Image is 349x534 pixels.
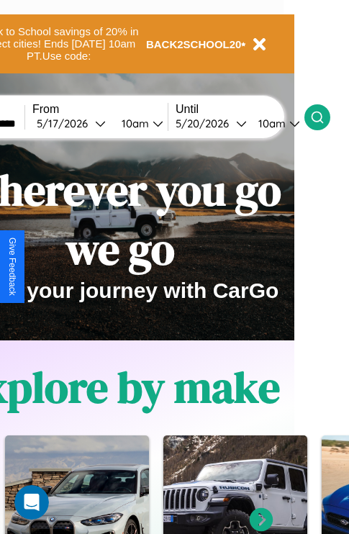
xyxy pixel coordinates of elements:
button: 10am [247,116,304,131]
div: 10am [114,117,153,130]
div: 10am [251,117,289,130]
label: Until [176,103,304,116]
b: BACK2SCHOOL20 [146,38,242,50]
label: From [32,103,168,116]
div: 5 / 20 / 2026 [176,117,236,130]
div: Give Feedback [7,237,17,296]
button: 10am [110,116,168,131]
iframe: Intercom live chat [14,485,49,520]
button: 5/17/2026 [32,116,110,131]
div: 5 / 17 / 2026 [37,117,95,130]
